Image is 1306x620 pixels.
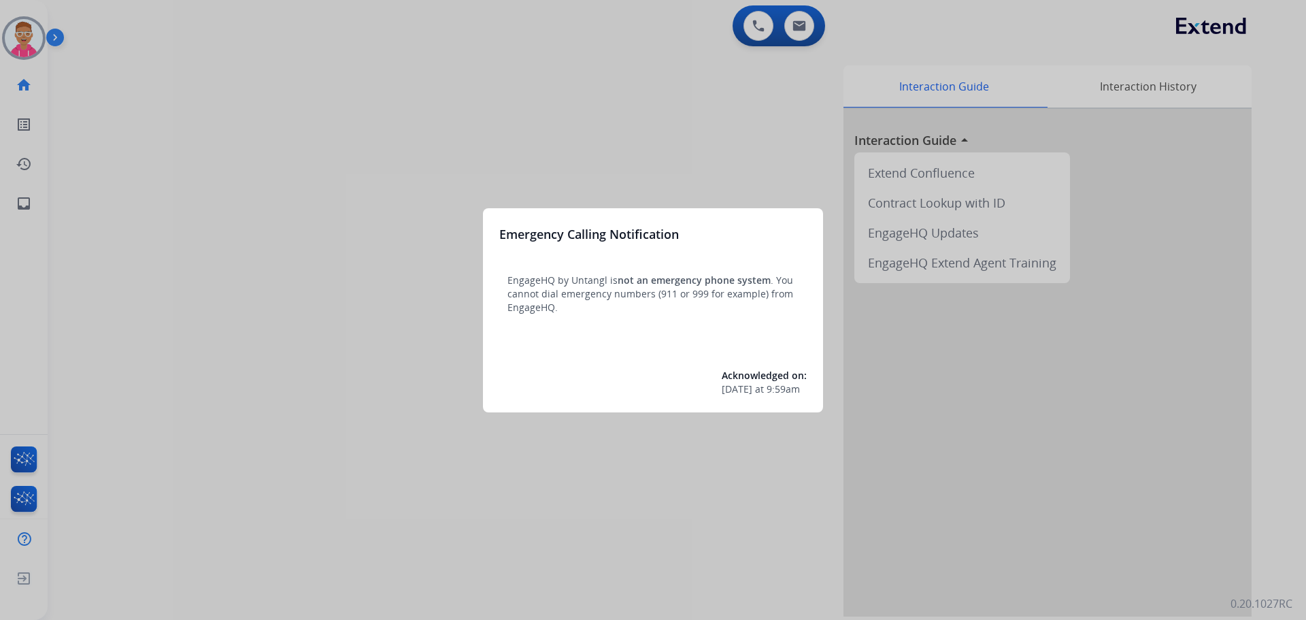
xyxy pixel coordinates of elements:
[722,369,807,382] span: Acknowledged on:
[499,225,679,244] h3: Emergency Calling Notification
[722,382,752,396] span: [DATE]
[767,382,800,396] span: 9:59am
[618,274,771,287] span: not an emergency phone system
[722,382,807,396] div: at
[507,274,799,314] p: EngageHQ by Untangl is . You cannot dial emergency numbers (911 or 999 for example) from EngageHQ.
[1230,595,1292,612] p: 0.20.1027RC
